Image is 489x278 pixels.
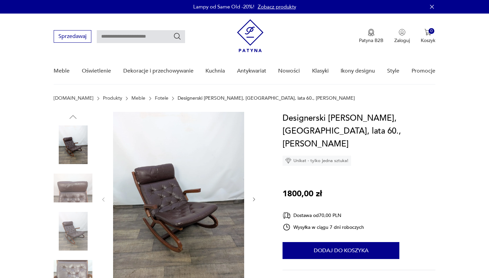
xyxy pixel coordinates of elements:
a: Produkty [103,96,122,101]
a: Promocje [412,58,435,84]
a: Meble [131,96,145,101]
a: Style [387,58,399,84]
button: 0Koszyk [421,29,435,44]
p: Zaloguj [394,37,410,44]
button: Szukaj [173,32,181,40]
img: Patyna - sklep z meblami i dekoracjami vintage [237,19,264,52]
img: Zdjęcie produktu Designerski bujany fotel, Norwegia, lata 60., drewno tekowe [54,125,92,164]
a: Meble [54,58,70,84]
a: Sprzedawaj [54,35,91,39]
a: Ikona medaluPatyna B2B [359,29,383,44]
p: Patyna B2B [359,37,383,44]
div: Dostawa od 70,00 PLN [283,211,364,220]
button: Patyna B2B [359,29,383,44]
button: Zaloguj [394,29,410,44]
p: Lampy od Same Old -20%! [193,3,254,10]
p: Koszyk [421,37,435,44]
h1: Designerski [PERSON_NAME], [GEOGRAPHIC_DATA], lata 60., [PERSON_NAME] [283,112,435,151]
img: Ikona medalu [368,29,375,36]
p: 1800,00 zł [283,187,322,200]
button: Sprzedawaj [54,30,91,43]
a: Oświetlenie [82,58,111,84]
img: Zdjęcie produktu Designerski bujany fotel, Norwegia, lata 60., drewno tekowe [54,212,92,251]
a: Antykwariat [237,58,266,84]
img: Zdjęcie produktu Designerski bujany fotel, Norwegia, lata 60., drewno tekowe [54,169,92,207]
div: Unikat - tylko jedna sztuka! [283,156,351,166]
a: Nowości [278,58,300,84]
img: Ikonka użytkownika [399,29,405,36]
p: Designerski [PERSON_NAME], [GEOGRAPHIC_DATA], lata 60., [PERSON_NAME] [178,96,355,101]
a: [DOMAIN_NAME] [54,96,93,101]
img: Ikona dostawy [283,211,291,220]
img: Ikona koszyka [424,29,431,36]
a: Fotele [155,96,168,101]
a: Kuchnia [205,58,225,84]
a: Klasyki [312,58,329,84]
div: Wysyłka w ciągu 7 dni roboczych [283,223,364,231]
button: Dodaj do koszyka [283,242,399,259]
a: Ikony designu [341,58,375,84]
img: Ikona diamentu [285,158,291,164]
a: Zobacz produkty [258,3,296,10]
a: Dekoracje i przechowywanie [123,58,194,84]
div: 0 [429,28,434,34]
